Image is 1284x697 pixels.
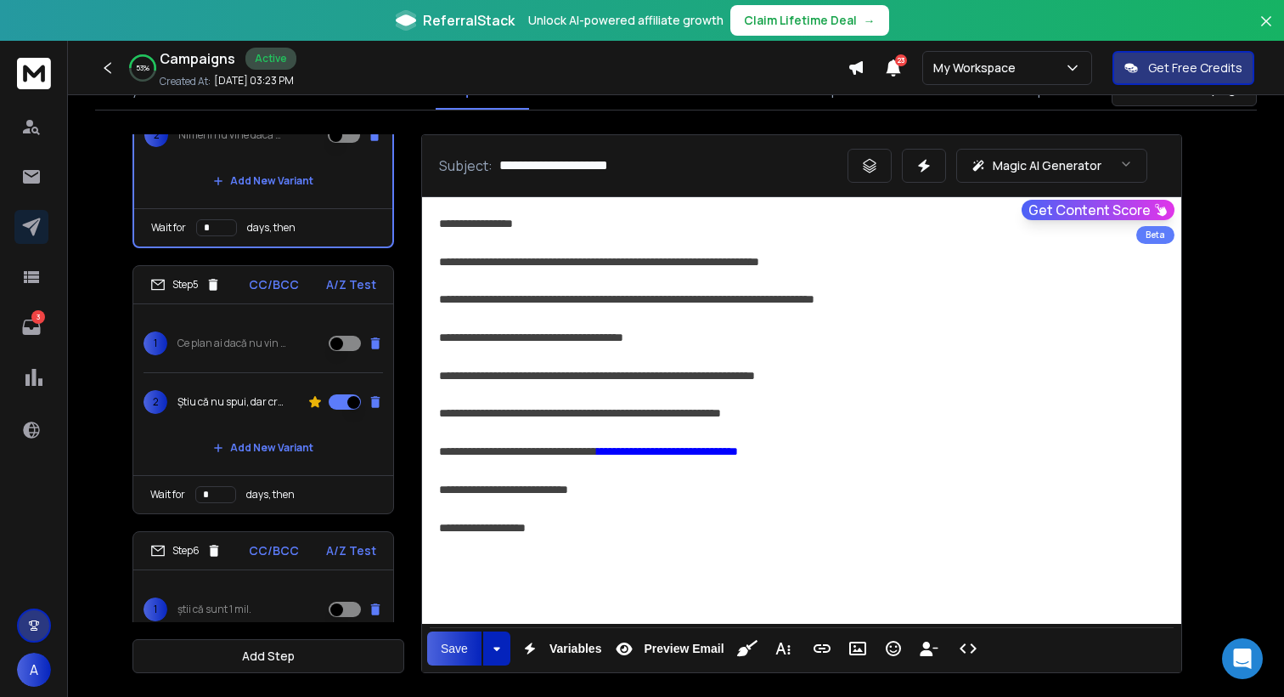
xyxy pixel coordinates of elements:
button: Claim Lifetime Deal→ [730,5,889,36]
li: Step5CC/BCCA/Z Test1Ce plan ai dacă nu vin sponsorizările?2Știu că nu spui, dar cred că știu ce s... [132,265,394,514]
button: A [17,653,51,687]
p: Ce plan ai dacă nu vin sponsorizările? [177,337,286,350]
a: 3 [14,310,48,344]
span: 23 [895,54,907,66]
p: 3 [31,310,45,324]
p: Created At: [160,75,211,88]
p: știi că sunt 1 mil. [177,603,251,616]
div: Open Intercom Messenger [1222,638,1263,679]
p: Magic AI Generator [993,157,1101,174]
button: Code View [952,632,984,666]
p: days, then [247,221,296,235]
button: Emoticons [877,632,909,666]
p: Unlock AI-powered affiliate growth [528,12,724,29]
button: More Text [767,632,799,666]
p: Nimeni nu vine dacă nu ceri [178,128,287,142]
p: Subject: [439,156,493,176]
button: Save [427,632,481,666]
p: My Workspace [933,59,1022,76]
span: 2 [144,390,167,414]
button: Get Free Credits [1112,51,1254,85]
span: Preview Email [640,642,727,656]
button: Preview Email [608,632,727,666]
div: Step 6 [150,543,222,558]
div: Step 5 [150,277,221,292]
p: Știu că nu spui, dar cred că știu ce simți [177,395,286,409]
p: Get Free Credits [1148,59,1242,76]
div: Beta [1136,226,1174,244]
span: 2 [144,123,168,147]
button: Insert Unsubscribe Link [913,632,945,666]
p: A/Z Test [326,542,376,559]
span: Variables [546,642,605,656]
p: CC/BCC [249,276,299,293]
div: Active [245,48,296,70]
span: ReferralStack [423,10,515,31]
p: [DATE] 03:23 PM [214,74,294,88]
p: A/Z Test [326,276,376,293]
button: Get Content Score [1022,200,1174,220]
span: → [864,12,876,29]
button: Magic AI Generator [956,149,1147,183]
button: Add New Variant [200,164,327,198]
button: Add New Variant [200,431,327,465]
button: Variables [514,632,605,666]
button: Insert Image (⌘P) [842,632,874,666]
p: Wait for [150,488,185,501]
button: Insert Link (⌘K) [806,632,838,666]
p: 53 % [136,63,149,73]
h1: Campaigns [160,48,235,69]
span: 1 [144,331,167,355]
p: Wait for [151,221,186,235]
button: Clean HTML [731,632,763,666]
p: CC/BCC [249,542,299,559]
button: Add Step [132,639,404,673]
span: 1 [144,598,167,621]
button: Close banner [1255,10,1277,51]
p: days, then [246,488,295,501]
